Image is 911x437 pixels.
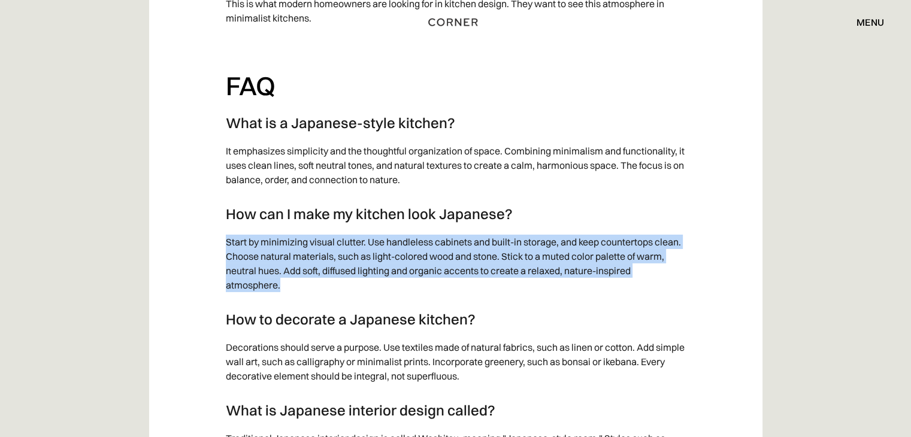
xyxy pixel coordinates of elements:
div: menu [856,17,884,27]
div: menu [845,12,884,32]
h3: What is a Japanese-style kitchen? [226,114,686,132]
h3: How to decorate a Japanese kitchen? [226,310,686,328]
p: Decorations should serve a purpose. Use textiles made of natural fabrics, such as linen or cotton... [226,334,686,389]
a: home [423,14,489,30]
p: It emphasizes simplicity and the thoughtful organization of space. Combining minimalism and funct... [226,138,686,193]
h3: How can I make my kitchen look Japanese? [226,205,686,223]
p: Start by minimizing visual clutter. Use handleless cabinets and built-in storage, and keep counte... [226,229,686,298]
h3: What is Japanese interior design called? [226,401,686,419]
h2: FAQ [226,69,686,102]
